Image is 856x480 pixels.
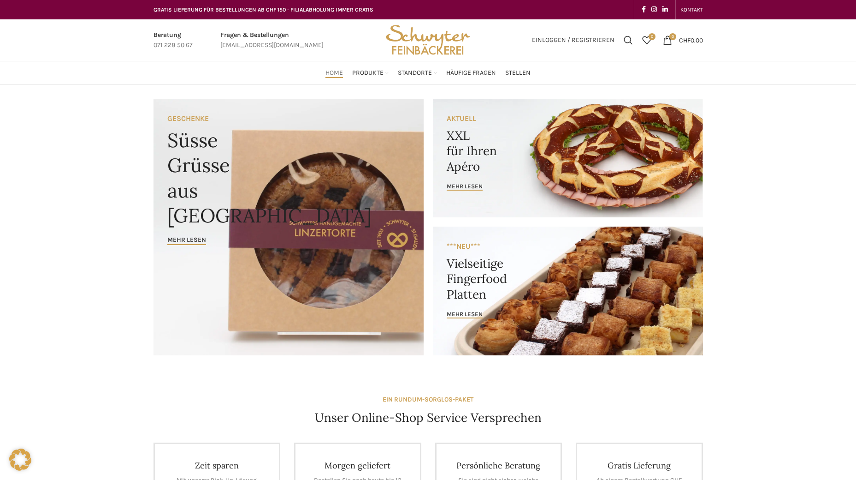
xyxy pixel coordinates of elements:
[398,69,432,78] span: Standorte
[149,64,708,82] div: Main navigation
[527,31,619,49] a: Einloggen / Registrieren
[352,69,384,78] span: Produkte
[649,3,660,16] a: Instagram social link
[433,99,703,217] a: Banner link
[446,69,496,78] span: Häufige Fragen
[383,19,473,61] img: Bäckerei Schwyter
[639,3,649,16] a: Facebook social link
[446,64,496,82] a: Häufige Fragen
[658,31,708,49] a: 0 CHF0.00
[325,69,343,78] span: Home
[676,0,708,19] div: Secondary navigation
[505,64,531,82] a: Stellen
[532,37,614,43] span: Einloggen / Registrieren
[660,3,671,16] a: Linkedin social link
[669,33,676,40] span: 0
[352,64,389,82] a: Produkte
[153,6,373,13] span: GRATIS LIEFERUNG FÜR BESTELLUNGEN AB CHF 150 - FILIALABHOLUNG IMMER GRATIS
[433,227,703,355] a: Banner link
[309,460,406,471] h4: Morgen geliefert
[450,460,547,471] h4: Persönliche Beratung
[649,33,655,40] span: 0
[398,64,437,82] a: Standorte
[220,30,324,51] a: Infobox link
[153,30,193,51] a: Infobox link
[325,64,343,82] a: Home
[680,0,703,19] a: KONTAKT
[638,31,656,49] div: Meine Wunschliste
[679,36,691,44] span: CHF
[169,460,266,471] h4: Zeit sparen
[591,460,688,471] h4: Gratis Lieferung
[383,396,473,403] strong: EIN RUNDUM-SORGLOS-PAKET
[680,6,703,13] span: KONTAKT
[383,36,473,43] a: Site logo
[619,31,638,49] a: Suchen
[638,31,656,49] a: 0
[315,409,542,426] h4: Unser Online-Shop Service Versprechen
[505,69,531,78] span: Stellen
[153,99,424,355] a: Banner link
[679,36,703,44] bdi: 0.00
